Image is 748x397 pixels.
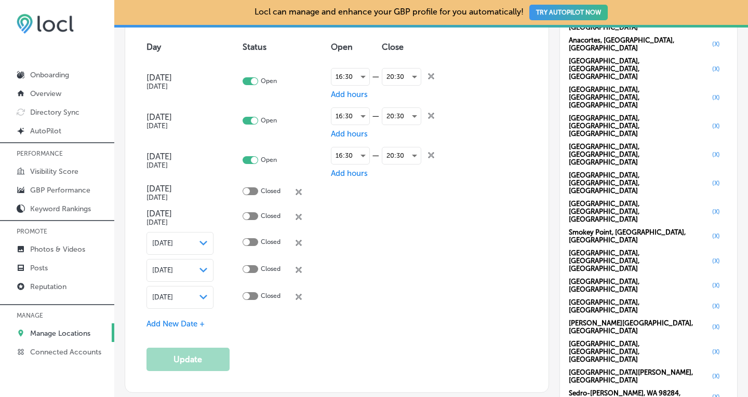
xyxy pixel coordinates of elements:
p: Closed [261,212,280,222]
p: Closed [261,265,280,275]
div: — [370,150,382,160]
p: Posts [30,264,48,272]
span: Add New Date + [146,319,205,328]
button: (X) [709,281,723,290]
span: [GEOGRAPHIC_DATA], [GEOGRAPHIC_DATA], [GEOGRAPHIC_DATA] [569,86,709,109]
span: [DATE] [152,266,173,274]
th: Day [146,33,243,62]
span: [GEOGRAPHIC_DATA], [GEOGRAPHIC_DATA], [GEOGRAPHIC_DATA] [569,249,709,272]
span: [GEOGRAPHIC_DATA], [GEOGRAPHIC_DATA], [GEOGRAPHIC_DATA] [569,57,709,80]
h4: [DATE] [146,184,214,194]
h4: [DATE] [146,152,214,161]
p: Open [261,77,277,85]
h5: [DATE] [146,83,214,90]
span: Anacortes, [GEOGRAPHIC_DATA], [GEOGRAPHIC_DATA] [569,36,709,52]
h4: [DATE] [146,209,214,218]
span: [GEOGRAPHIC_DATA], [GEOGRAPHIC_DATA], [GEOGRAPHIC_DATA] [569,143,709,166]
p: Manage Locations [30,329,90,338]
button: (X) [709,232,723,240]
button: TRY AUTOPILOT NOW [529,5,608,20]
span: [GEOGRAPHIC_DATA], [GEOGRAPHIC_DATA] [569,298,709,314]
div: 16:30 [331,69,369,85]
div: 20:30 [382,147,421,164]
p: Closed [261,187,280,197]
th: Open [331,33,382,62]
span: [GEOGRAPHIC_DATA], [GEOGRAPHIC_DATA], [GEOGRAPHIC_DATA] [569,340,709,363]
p: Open [261,156,277,164]
p: Visibility Score [30,167,78,176]
th: Status [243,33,331,62]
button: (X) [709,40,723,48]
p: Keyword Rankings [30,204,91,213]
span: [GEOGRAPHIC_DATA], [GEOGRAPHIC_DATA], [GEOGRAPHIC_DATA] [569,114,709,138]
th: Close [382,33,447,62]
span: [GEOGRAPHIC_DATA], [GEOGRAPHIC_DATA], [GEOGRAPHIC_DATA] [569,171,709,195]
button: (X) [709,208,723,216]
p: Overview [30,89,61,98]
p: Closed [261,238,280,248]
div: 16:30 [331,147,369,164]
button: (X) [709,122,723,130]
span: Add hours [331,169,368,178]
span: [DATE] [152,293,173,301]
p: Open [261,117,277,125]
span: Smokey Point, [GEOGRAPHIC_DATA], [GEOGRAPHIC_DATA] [569,228,709,244]
button: (X) [709,179,723,187]
button: (X) [709,323,723,331]
p: Reputation [30,282,66,291]
span: [GEOGRAPHIC_DATA], [GEOGRAPHIC_DATA] [569,278,709,293]
div: — [370,72,382,81]
h5: [DATE] [146,218,214,226]
p: Directory Sync [30,108,79,117]
div: 20:30 [382,108,421,125]
span: [GEOGRAPHIC_DATA], [GEOGRAPHIC_DATA], [GEOGRAPHIC_DATA] [569,200,709,223]
h5: [DATE] [146,194,214,201]
span: Add hours [331,129,368,139]
span: Add hours [331,90,368,99]
h4: [DATE] [146,112,214,122]
img: 6efc1275baa40be7c98c3b36c6bfde44.png [17,13,74,34]
p: Onboarding [30,71,69,79]
div: 16:30 [331,108,369,125]
h5: [DATE] [146,161,214,169]
h5: [DATE] [146,122,214,130]
button: (X) [709,257,723,265]
button: (X) [709,348,723,356]
p: GBP Performance [30,186,90,195]
p: Photos & Videos [30,245,85,254]
p: AutoPilot [30,127,61,135]
span: [PERSON_NAME][GEOGRAPHIC_DATA], [GEOGRAPHIC_DATA] [569,319,709,335]
button: (X) [709,93,723,102]
div: — [370,111,382,121]
button: (X) [709,65,723,73]
button: (X) [709,150,723,159]
button: (X) [709,302,723,310]
span: [GEOGRAPHIC_DATA][PERSON_NAME], [GEOGRAPHIC_DATA] [569,368,709,384]
p: Connected Accounts [30,348,101,357]
p: Closed [261,292,280,302]
h4: [DATE] [146,73,214,83]
div: 20:30 [382,69,421,85]
span: [DATE] [152,239,173,247]
button: (X) [709,372,723,380]
button: Update [146,348,230,371]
